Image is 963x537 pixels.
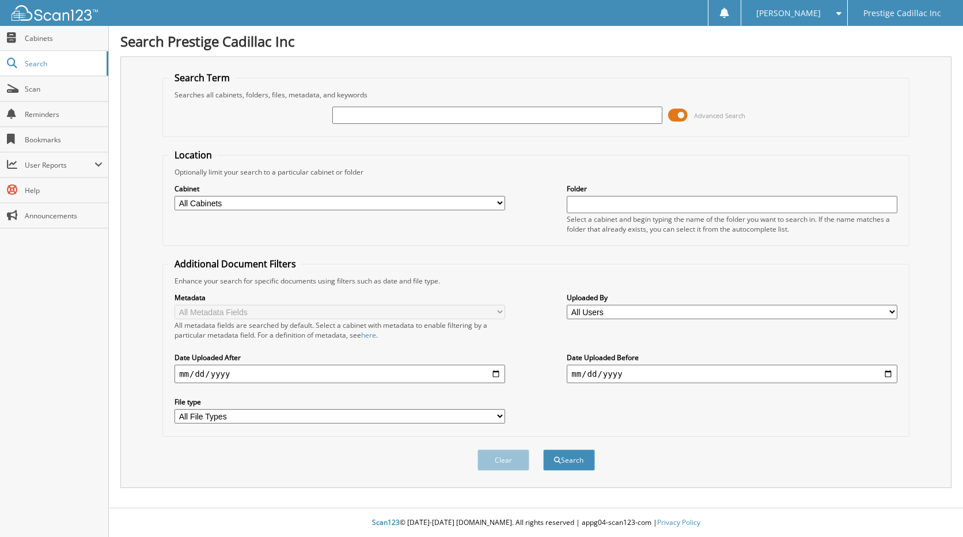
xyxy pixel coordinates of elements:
[169,276,903,286] div: Enhance your search for specific documents using filters such as date and file type.
[567,184,897,194] label: Folder
[477,449,529,471] button: Clear
[175,353,505,362] label: Date Uploaded After
[567,293,897,302] label: Uploaded By
[175,365,505,383] input: start
[169,167,903,177] div: Optionally limit your search to a particular cabinet or folder
[543,449,595,471] button: Search
[25,160,94,170] span: User Reports
[109,509,963,537] div: © [DATE]-[DATE] [DOMAIN_NAME]. All rights reserved | appg04-scan123-com |
[175,397,505,407] label: File type
[175,293,505,302] label: Metadata
[567,365,897,383] input: end
[12,5,98,21] img: scan123-logo-white.svg
[25,186,103,195] span: Help
[25,59,101,69] span: Search
[169,258,302,270] legend: Additional Document Filters
[169,71,236,84] legend: Search Term
[25,84,103,94] span: Scan
[657,517,700,527] a: Privacy Policy
[25,33,103,43] span: Cabinets
[567,214,897,234] div: Select a cabinet and begin typing the name of the folder you want to search in. If the name match...
[756,10,821,17] span: [PERSON_NAME]
[175,320,505,340] div: All metadata fields are searched by default. Select a cabinet with metadata to enable filtering b...
[567,353,897,362] label: Date Uploaded Before
[169,149,218,161] legend: Location
[25,211,103,221] span: Announcements
[372,517,400,527] span: Scan123
[25,109,103,119] span: Reminders
[361,330,376,340] a: here
[694,111,745,120] span: Advanced Search
[120,32,951,51] h1: Search Prestige Cadillac Inc
[175,184,505,194] label: Cabinet
[25,135,103,145] span: Bookmarks
[863,10,941,17] span: Prestige Cadillac Inc
[169,90,903,100] div: Searches all cabinets, folders, files, metadata, and keywords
